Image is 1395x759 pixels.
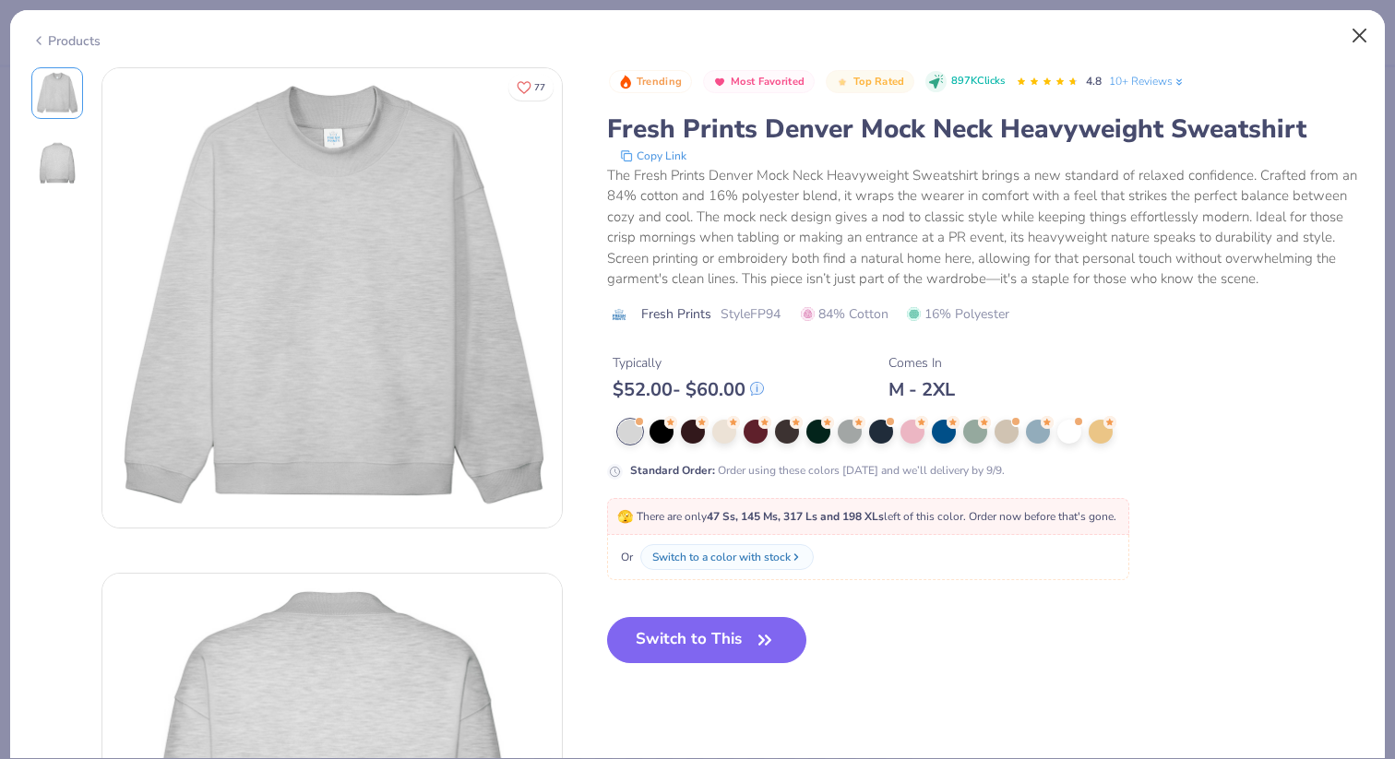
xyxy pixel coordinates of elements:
button: Badge Button [703,70,815,94]
img: brand logo [607,307,632,322]
div: 4.8 Stars [1016,67,1079,97]
div: Comes In [888,353,955,373]
button: Like [508,74,554,101]
span: Style FP94 [721,304,781,324]
button: copy to clipboard [614,147,692,165]
button: Badge Button [826,70,914,94]
span: Or [617,549,633,565]
span: Top Rated [853,77,905,87]
div: M - 2XL [888,378,955,401]
div: Fresh Prints Denver Mock Neck Heavyweight Sweatshirt [607,112,1365,147]
span: 4.8 [1086,74,1102,89]
img: Most Favorited sort [712,75,727,89]
img: Trending sort [618,75,633,89]
span: 🫣 [617,508,633,526]
span: 84% Cotton [801,304,888,324]
span: Fresh Prints [641,304,711,324]
img: Back [35,141,79,185]
div: The Fresh Prints Denver Mock Neck Heavyweight Sweatshirt brings a new standard of relaxed confide... [607,165,1365,290]
div: $ 52.00 - $ 60.00 [613,378,764,401]
span: Most Favorited [731,77,805,87]
img: Front [102,68,562,528]
span: Trending [637,77,682,87]
div: Products [31,31,101,51]
button: Close [1342,18,1377,53]
button: Switch to a color with stock [640,544,814,570]
button: Badge Button [609,70,692,94]
span: 16% Polyester [907,304,1009,324]
div: Typically [613,353,764,373]
div: Order using these colors [DATE] and we’ll delivery by 9/9. [630,462,1005,479]
span: 897K Clicks [951,74,1005,89]
strong: 47 Ss, 145 Ms, 317 Ls and 198 XLs [707,509,884,524]
img: Top Rated sort [835,75,850,89]
div: Switch to a color with stock [652,549,791,565]
a: 10+ Reviews [1109,73,1186,89]
span: There are only left of this color. Order now before that's gone. [617,509,1116,524]
button: Switch to This [607,617,807,663]
span: 77 [534,83,545,92]
strong: Standard Order : [630,463,715,478]
img: Front [35,71,79,115]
